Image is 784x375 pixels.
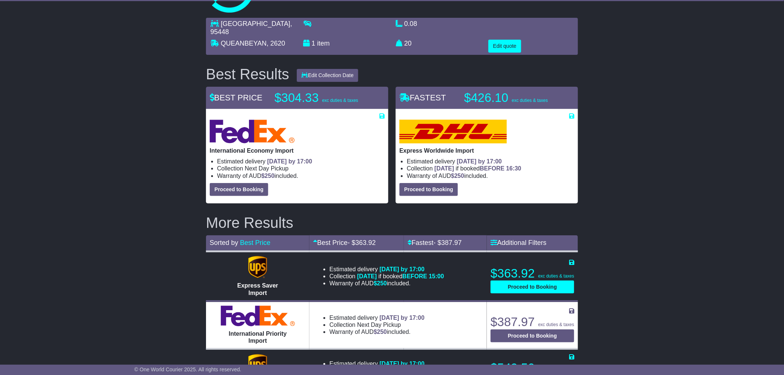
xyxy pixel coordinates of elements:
p: $363.92 [491,266,574,281]
li: Warranty of AUD included. [217,172,385,179]
li: Warranty of AUD included. [407,172,574,179]
span: $ [451,173,464,179]
span: BEST PRICE [210,93,262,102]
span: QUEANBEYAN [221,40,267,47]
a: Fastest- $387.97 [408,239,462,246]
li: Estimated delivery [329,314,425,321]
li: Estimated delivery [329,360,444,367]
img: FedEx Express: International Priority Import [221,306,295,326]
li: Estimated delivery [329,266,444,273]
img: UPS (new): Express Saver Import [248,256,267,278]
span: $ [374,329,387,335]
li: Collection [329,321,425,328]
p: $387.97 [491,315,574,329]
span: if booked [435,165,521,172]
li: Collection [407,165,574,172]
span: [DATE] by 17:00 [379,361,425,367]
span: if booked [357,273,444,279]
span: exc duties & taxes [538,273,574,279]
span: - $ [348,239,376,246]
span: $ [261,173,275,179]
span: [DATE] by 17:00 [379,266,425,272]
span: 20 [404,40,412,47]
span: 15:00 [429,273,444,279]
li: Estimated delivery [407,158,574,165]
span: 250 [265,173,275,179]
span: , 95448 [210,20,292,36]
span: exc duties & taxes [538,322,574,327]
span: [DATE] by 17:00 [379,315,425,321]
span: © One World Courier 2025. All rights reserved. [134,366,242,372]
a: Additional Filters [491,239,547,246]
span: 250 [454,173,464,179]
span: exc duties & taxes [322,98,358,103]
li: Collection [217,165,385,172]
span: [GEOGRAPHIC_DATA] [221,20,290,27]
span: , 2620 [267,40,285,47]
button: Edit quote [488,40,521,53]
span: $ [374,280,387,286]
a: Best Price [240,239,270,246]
button: Proceed to Booking [399,183,458,196]
li: Warranty of AUD included. [329,280,444,287]
h2: More Results [206,215,578,231]
button: Edit Collection Date [297,69,359,82]
p: International Economy Import [210,147,385,154]
li: Warranty of AUD included. [329,328,425,335]
span: exc duties & taxes [512,98,548,103]
span: 1 [312,40,315,47]
span: 0.08 [404,20,417,27]
li: Collection [329,273,444,280]
p: $304.33 [275,90,367,105]
button: Proceed to Booking [210,183,268,196]
a: Best Price- $363.92 [313,239,376,246]
img: DHL: Express Worldwide Import [399,120,507,143]
span: International Priority Import [229,331,286,344]
span: 387.97 [441,239,462,246]
span: [DATE] [435,165,454,172]
p: Express Worldwide Import [399,147,574,154]
span: Sorted by [210,239,238,246]
span: item [317,40,330,47]
span: - $ [433,239,462,246]
span: FASTEST [399,93,446,102]
li: Estimated delivery [217,158,385,165]
span: Next Day Pickup [357,322,401,328]
button: Proceed to Booking [491,281,574,293]
span: [DATE] by 17:00 [457,158,502,165]
span: BEFORE [402,273,427,279]
span: [DATE] [357,273,377,279]
span: 16:30 [506,165,521,172]
button: Proceed to Booking [491,329,574,342]
span: 250 [377,329,387,335]
div: Best Results [202,66,293,82]
img: FedEx Express: International Economy Import [210,120,295,143]
span: 250 [377,280,387,286]
p: $426.10 [464,90,557,105]
span: Express Saver Import [237,282,278,296]
span: [DATE] by 17:00 [267,158,312,165]
span: Next Day Pickup [245,165,289,172]
span: BEFORE [480,165,505,172]
span: 363.92 [355,239,376,246]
